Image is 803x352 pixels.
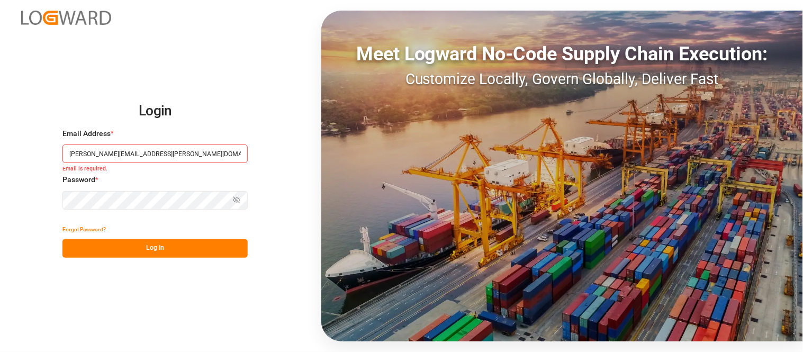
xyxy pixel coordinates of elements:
button: Forgot Password? [62,221,106,239]
img: Logward_new_orange.png [21,11,111,25]
div: Customize Locally, Govern Globally, Deliver Fast [321,68,803,91]
div: Meet Logward No-Code Supply Chain Execution: [321,40,803,68]
small: Email is required. [62,165,248,175]
span: Email Address [62,128,111,139]
button: Log In [62,239,248,258]
input: Enter your email [62,145,248,163]
h2: Login [62,94,248,128]
span: Password [62,174,95,185]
